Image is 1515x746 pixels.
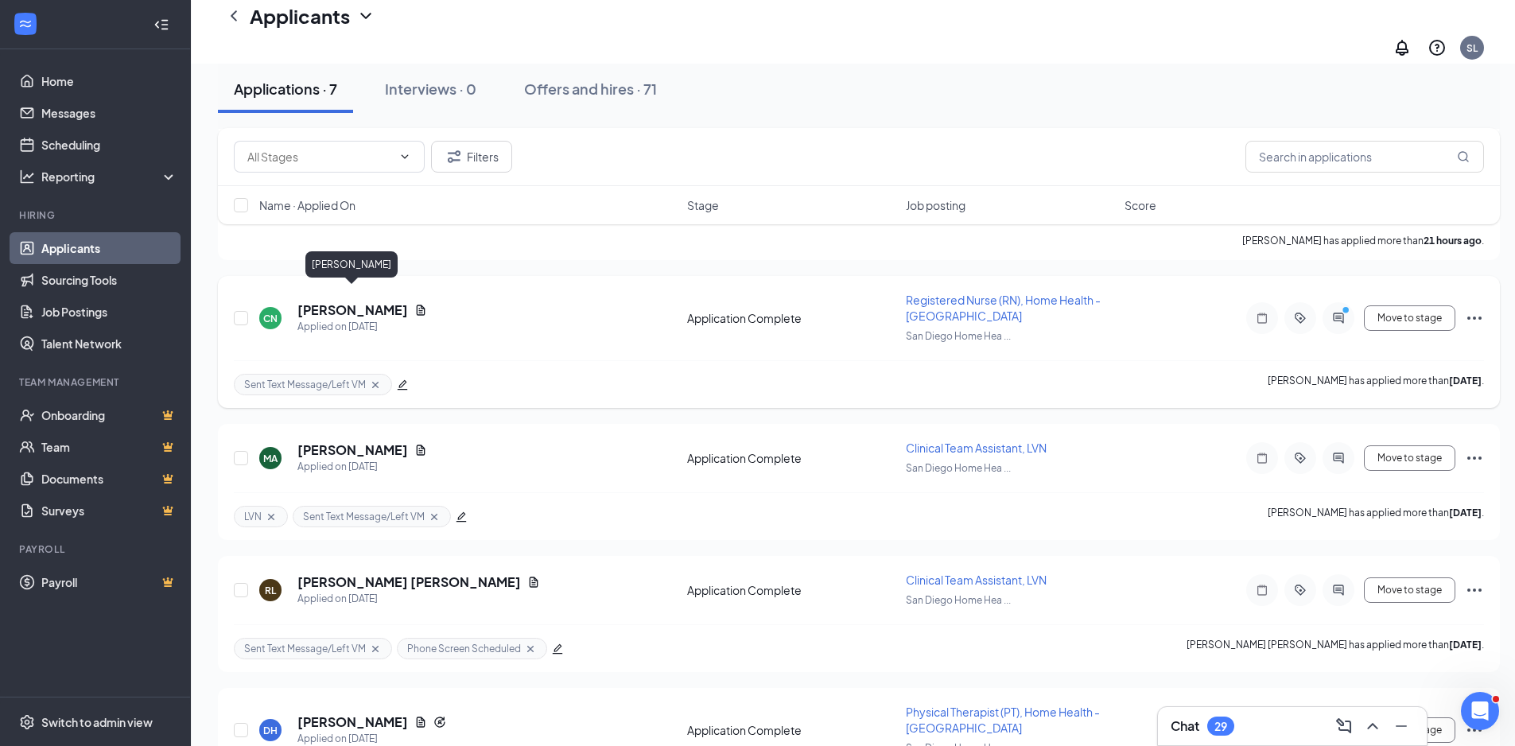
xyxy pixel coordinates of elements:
svg: ChevronLeft [224,6,243,25]
svg: WorkstreamLogo [17,16,33,32]
button: ComposeMessage [1331,713,1357,739]
div: CN [263,312,278,325]
svg: Filter [445,147,464,166]
a: TeamCrown [41,431,177,463]
div: Applied on [DATE] [297,591,540,607]
span: San Diego Home Hea ... [906,330,1011,342]
div: 29 [1214,720,1227,733]
svg: Document [414,444,427,457]
a: DocumentsCrown [41,463,177,495]
button: Move to stage [1364,577,1455,603]
svg: Collapse [153,17,169,33]
div: Application Complete [687,722,896,738]
div: Switch to admin view [41,714,153,730]
a: Messages [41,97,177,129]
div: RL [265,584,276,597]
svg: ActiveChat [1329,312,1348,324]
svg: ActiveTag [1291,452,1310,464]
svg: Document [527,576,540,589]
svg: Ellipses [1465,581,1484,600]
div: MA [263,452,278,465]
span: Sent Text Message/Left VM [244,642,366,655]
span: San Diego Home Hea ... [906,462,1011,474]
div: Interviews · 0 [385,79,476,99]
p: [PERSON_NAME] [PERSON_NAME] has applied more than . [1187,638,1484,659]
span: San Diego Home Hea ... [906,594,1011,606]
div: Application Complete [687,582,896,598]
button: Filter Filters [431,141,512,173]
div: Application Complete [687,310,896,326]
svg: ChevronDown [356,6,375,25]
svg: Note [1253,584,1272,596]
span: Score [1125,197,1156,213]
span: Job posting [906,197,965,213]
span: Phone Screen Scheduled [407,642,521,655]
span: Clinical Team Assistant, LVN [906,573,1047,587]
svg: ActiveChat [1329,584,1348,596]
div: Payroll [19,542,174,556]
b: [DATE] [1449,375,1482,387]
span: Stage [687,197,719,213]
svg: PrimaryDot [1338,305,1358,318]
svg: Reapply [433,716,446,729]
span: Sent Text Message/Left VM [244,378,366,391]
p: [PERSON_NAME] has applied more than . [1268,374,1484,395]
h5: [PERSON_NAME] [297,441,408,459]
iframe: Intercom live chat [1461,692,1499,730]
p: [PERSON_NAME] has applied more than . [1242,234,1484,247]
b: [DATE] [1449,507,1482,519]
a: Job Postings [41,296,177,328]
svg: QuestionInfo [1428,38,1447,57]
span: Registered Nurse (RN), Home Health - [GEOGRAPHIC_DATA] [906,293,1101,323]
button: ChevronUp [1360,713,1385,739]
div: DH [263,724,278,737]
span: Clinical Team Assistant, LVN [906,441,1047,455]
div: SL [1466,41,1478,55]
input: All Stages [247,148,392,165]
a: PayrollCrown [41,566,177,598]
span: edit [552,643,563,655]
h3: Chat [1171,717,1199,735]
b: 21 hours ago [1424,235,1482,247]
a: SurveysCrown [41,495,177,526]
h1: Applicants [250,2,350,29]
button: Move to stage [1364,445,1455,471]
h5: [PERSON_NAME] [297,301,408,319]
h5: [PERSON_NAME] [PERSON_NAME] [297,573,521,591]
div: Applied on [DATE] [297,459,427,475]
span: LVN [244,510,262,523]
a: Home [41,65,177,97]
svg: Cross [524,643,537,655]
div: Offers and hires · 71 [524,79,657,99]
svg: Settings [19,714,35,730]
a: OnboardingCrown [41,399,177,431]
a: Sourcing Tools [41,264,177,296]
span: edit [397,379,408,390]
p: [PERSON_NAME] has applied more than . [1268,506,1484,527]
a: Scheduling [41,129,177,161]
svg: MagnifyingGlass [1457,150,1470,163]
span: edit [456,511,467,523]
svg: ActiveChat [1329,452,1348,464]
button: Minimize [1389,713,1414,739]
a: Applicants [41,232,177,264]
svg: ActiveTag [1291,584,1310,596]
svg: ChevronUp [1363,717,1382,736]
h5: [PERSON_NAME] [297,713,408,731]
svg: Document [414,716,427,729]
b: [DATE] [1449,639,1482,651]
svg: Analysis [19,169,35,185]
div: Application Complete [687,450,896,466]
a: Talent Network [41,328,177,359]
svg: ChevronDown [398,150,411,163]
svg: Ellipses [1465,309,1484,328]
svg: Cross [428,511,441,523]
div: Team Management [19,375,174,389]
svg: Note [1253,312,1272,324]
div: Applied on [DATE] [297,319,427,335]
svg: Ellipses [1465,449,1484,468]
svg: Minimize [1392,717,1411,736]
svg: Cross [265,511,278,523]
svg: Document [414,304,427,317]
